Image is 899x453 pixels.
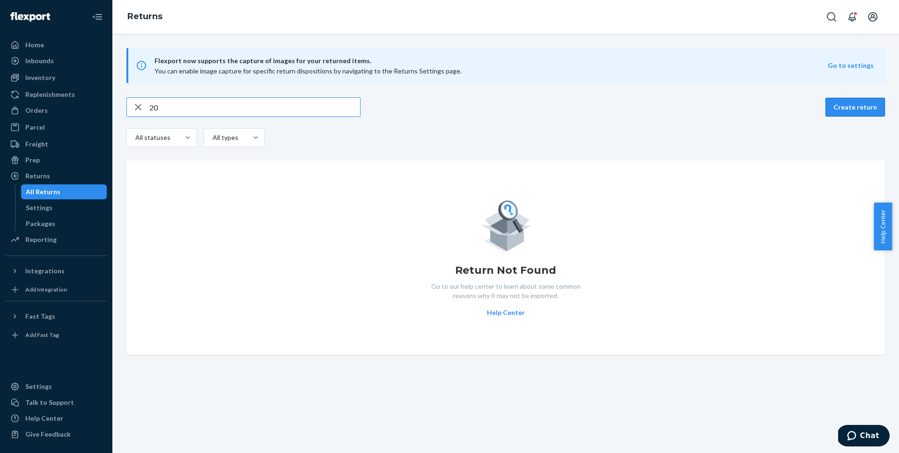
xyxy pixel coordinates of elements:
button: Go to settings [828,61,874,70]
div: Orders [25,106,48,115]
div: Help Center [25,414,63,423]
a: Help Center [6,411,107,426]
a: Orders [6,103,107,118]
div: Inventory [25,73,55,82]
div: Inbounds [25,56,54,66]
h1: Return Not Found [455,263,556,278]
span: Flexport now supports the capture of images for your returned items. [155,55,828,66]
a: Home [6,37,107,52]
div: Prep [25,155,40,165]
div: Add Fast Tag [25,331,59,339]
div: Returns [25,171,50,181]
a: Replenishments [6,87,107,102]
a: All Returns [21,184,107,199]
button: Open Search Box [822,7,841,26]
button: Close Navigation [88,7,107,26]
a: Add Integration [6,282,107,297]
a: Packages [21,216,107,231]
button: Talk to Support [6,395,107,410]
ol: breadcrumbs [120,3,170,30]
p: Go to our help center to learn about some common reasons why it may not be imported. [424,282,588,300]
div: Settings [26,203,52,212]
input: Search returns by rma, id, tracking number [149,98,360,117]
a: Add Fast Tag [6,328,107,343]
a: Settings [6,379,107,394]
iframe: Opens a widget where you can chat to one of our agents [838,425,890,448]
div: All statuses [135,133,169,142]
div: Integrations [25,266,65,276]
div: Talk to Support [25,398,74,407]
a: Returns [127,11,162,22]
div: Give Feedback [25,430,71,439]
div: Settings [25,382,52,391]
a: Prep [6,153,107,168]
a: Reporting [6,232,107,247]
button: Help Center [874,203,892,250]
a: Freight [6,137,107,152]
button: Integrations [6,263,107,278]
div: Home [25,40,44,50]
a: Parcel [6,120,107,135]
div: Fast Tags [25,312,55,321]
button: Open notifications [843,7,862,26]
button: Create return [825,98,885,117]
a: Returns [6,168,107,183]
img: Empty list [480,198,531,252]
img: Flexport logo [10,12,50,22]
div: Add Integration [25,285,67,293]
button: Give Feedback [6,427,107,442]
div: Reporting [25,235,57,244]
button: Fast Tags [6,309,107,324]
a: Inbounds [6,53,107,68]
a: Inventory [6,70,107,85]
div: Packages [26,219,55,228]
div: Replenishments [25,90,75,99]
div: Parcel [25,123,45,132]
a: Settings [21,200,107,215]
div: Freight [25,139,48,149]
div: All Returns [26,187,60,197]
span: You can enable image capture for specific return dispositions by navigating to the Returns Settin... [155,67,462,75]
button: Open account menu [863,7,882,26]
div: All types [213,133,237,142]
button: Help Center [487,308,525,317]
